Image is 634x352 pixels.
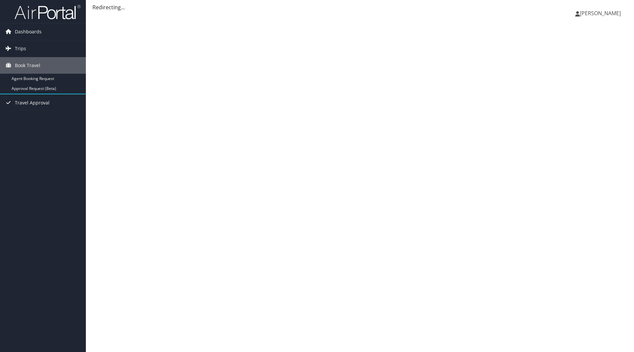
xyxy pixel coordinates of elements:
[15,95,50,111] span: Travel Approval
[580,10,621,17] span: [PERSON_NAME]
[15,4,81,20] img: airportal-logo.png
[92,3,627,11] div: Redirecting...
[15,57,40,74] span: Book Travel
[15,23,42,40] span: Dashboards
[15,40,26,57] span: Trips
[575,3,627,23] a: [PERSON_NAME]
